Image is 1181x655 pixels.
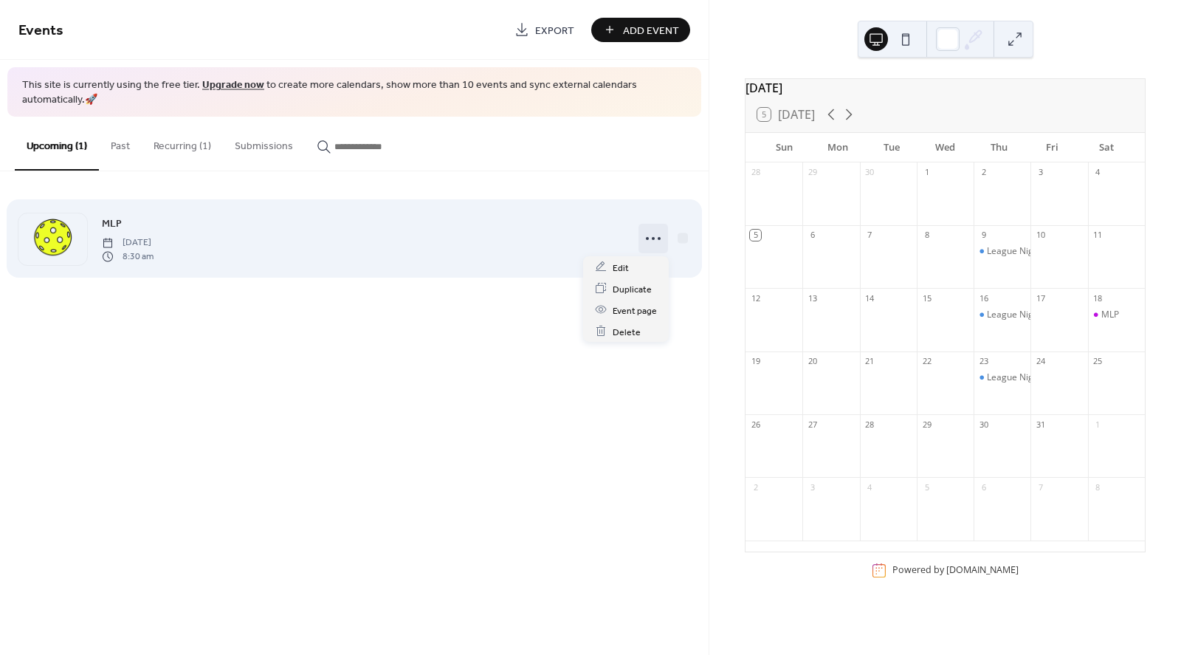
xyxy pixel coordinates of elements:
div: 4 [1092,167,1103,178]
div: 7 [864,230,875,241]
div: 26 [750,419,761,430]
div: 30 [978,419,989,430]
button: Recurring (1) [142,117,223,169]
a: Upgrade now [202,75,264,95]
div: League Night [987,309,1041,321]
div: 1 [921,167,932,178]
div: 31 [1035,419,1046,430]
div: 9 [978,230,989,241]
div: 25 [1092,356,1103,367]
div: 21 [864,356,875,367]
div: League Night [987,371,1041,384]
div: 28 [750,167,761,178]
div: 8 [921,230,932,241]
span: Edit [613,260,629,275]
div: 4 [864,481,875,493]
div: Fri [1026,133,1080,162]
div: 27 [807,419,818,430]
div: 3 [807,481,818,493]
div: Sun [757,133,811,162]
div: MLP [1088,309,1145,321]
span: Event page [613,303,657,318]
div: 7 [1035,481,1046,493]
span: Events [18,16,63,45]
div: Sat [1079,133,1133,162]
div: 6 [978,481,989,493]
div: 11 [1092,230,1103,241]
div: 23 [978,356,989,367]
div: 13 [807,292,818,304]
div: 5 [750,230,761,241]
div: Wed [918,133,972,162]
div: [DATE] [746,79,1145,97]
span: Export [535,23,574,38]
div: 15 [921,292,932,304]
div: 2 [750,481,761,493]
div: 17 [1035,292,1046,304]
div: 30 [864,167,875,178]
span: Add Event [623,23,679,38]
div: 22 [921,356,932,367]
div: 24 [1035,356,1046,367]
div: 19 [750,356,761,367]
div: 29 [807,167,818,178]
span: [DATE] [102,236,154,250]
div: 5 [921,481,932,493]
span: Delete [613,324,641,340]
div: 10 [1035,230,1046,241]
button: Submissions [223,117,305,169]
div: League Night [987,245,1041,258]
div: 3 [1035,167,1046,178]
div: 20 [807,356,818,367]
div: Mon [811,133,865,162]
a: Export [503,18,585,42]
div: 16 [978,292,989,304]
div: Powered by [892,564,1019,577]
div: 2 [978,167,989,178]
div: League Night [974,245,1030,258]
div: 6 [807,230,818,241]
span: This site is currently using the free tier. to create more calendars, show more than 10 events an... [22,78,686,107]
button: Upcoming (1) [15,117,99,171]
div: Tue [864,133,918,162]
a: [DOMAIN_NAME] [946,564,1019,577]
div: League Night [974,309,1030,321]
button: Add Event [591,18,690,42]
div: 18 [1092,292,1103,304]
span: 8:30 am [102,250,154,263]
div: League Night [974,371,1030,384]
div: 28 [864,419,875,430]
div: Thu [972,133,1026,162]
div: 8 [1092,481,1103,493]
a: MLP [102,215,122,232]
div: 12 [750,292,761,304]
span: MLP [102,216,122,232]
div: MLP [1101,309,1119,321]
div: 1 [1092,419,1103,430]
span: Duplicate [613,281,652,297]
button: Past [99,117,142,169]
div: 14 [864,292,875,304]
div: 29 [921,419,932,430]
